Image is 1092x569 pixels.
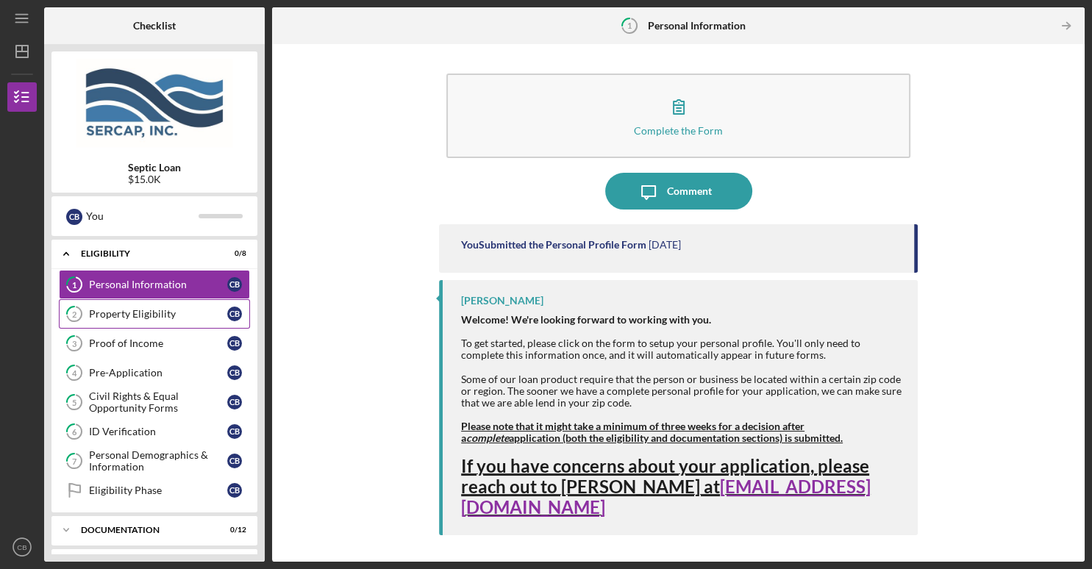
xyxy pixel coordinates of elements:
[667,173,712,210] div: Comment
[227,365,242,380] div: C B
[59,476,250,505] a: Eligibility PhaseCB
[59,446,250,476] a: 7Personal Demographics & InformationCB
[89,308,227,320] div: Property Eligibility
[89,449,227,473] div: Personal Demographics & Information
[7,532,37,562] button: CB
[446,74,910,158] button: Complete the Form
[227,277,242,292] div: C B
[89,484,227,496] div: Eligibility Phase
[72,368,77,378] tspan: 4
[649,239,681,251] time: 2025-08-20 21:21
[59,387,250,417] a: 5Civil Rights & Equal Opportunity FormsCB
[227,483,242,498] div: C B
[220,249,246,258] div: 0 / 8
[461,373,903,409] div: Some of our loan product require that the person or business be located within a certain zip code...
[72,309,76,319] tspan: 2
[59,270,250,299] a: 1Personal InformationCB
[89,390,227,414] div: Civil Rights & Equal Opportunity Forms
[466,432,509,444] em: complete
[128,162,181,173] b: Septic Loan
[59,329,250,358] a: 3Proof of IncomeCB
[66,209,82,225] div: C B
[461,313,711,326] strong: Welcome! We're looking forward to working with you.
[59,299,250,329] a: 2Property EligibilityCB
[89,337,227,349] div: Proof of Income
[17,543,26,551] text: CB
[89,279,227,290] div: Personal Information
[461,295,543,307] div: [PERSON_NAME]
[81,249,210,258] div: Eligibility
[461,420,843,444] strong: Please note that it might take a minimum of three weeks for a decision after a application (both ...
[51,59,257,147] img: Product logo
[227,395,242,409] div: C B
[605,173,752,210] button: Comment
[461,239,646,251] div: You Submitted the Personal Profile Form
[89,367,227,379] div: Pre-Application
[59,358,250,387] a: 4Pre-ApplicationCB
[227,454,242,468] div: C B
[227,307,242,321] div: C B
[648,20,746,32] b: Personal Information
[227,424,242,439] div: C B
[72,280,76,290] tspan: 1
[72,339,76,348] tspan: 3
[128,173,181,185] div: $15.0K
[89,426,227,437] div: ID Verification
[72,398,76,407] tspan: 5
[627,21,632,30] tspan: 1
[59,417,250,446] a: 6ID VerificationCB
[220,526,246,534] div: 0 / 12
[634,125,723,136] div: Complete the Form
[72,457,77,466] tspan: 7
[86,204,199,229] div: You
[227,336,242,351] div: C B
[461,455,871,517] span: If you have concerns about your application, please reach out to [PERSON_NAME] at
[461,476,871,518] a: [EMAIL_ADDRESS][DOMAIN_NAME]
[72,427,77,437] tspan: 6
[133,20,176,32] b: Checklist
[81,526,210,534] div: Documentation
[461,314,903,361] div: To get started, please click on the form to setup your personal profile. You'll only need to comp...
